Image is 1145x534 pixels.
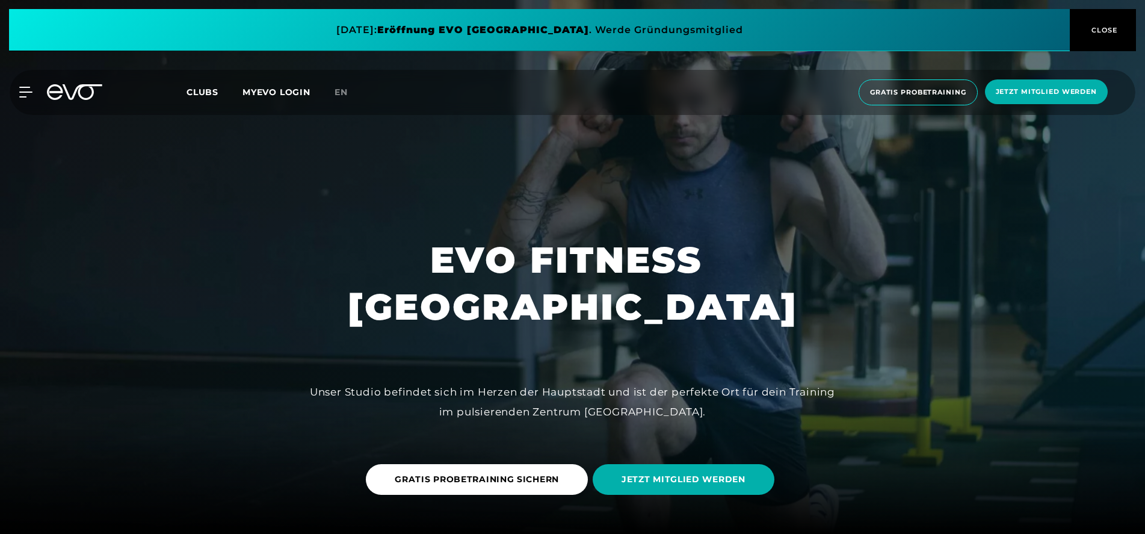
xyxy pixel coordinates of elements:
[366,455,593,504] a: GRATIS PROBETRAINING SICHERN
[302,382,844,421] div: Unser Studio befindet sich im Herzen der Hauptstadt und ist der perfekte Ort für dein Training im...
[187,86,242,98] a: Clubs
[348,237,798,331] h1: EVO FITNESS [GEOGRAPHIC_DATA]
[395,473,559,486] span: GRATIS PROBETRAINING SICHERN
[855,79,981,105] a: Gratis Probetraining
[1088,25,1118,36] span: CLOSE
[1070,9,1136,51] button: CLOSE
[981,79,1111,105] a: Jetzt Mitglied werden
[335,85,362,99] a: en
[335,87,348,98] span: en
[996,87,1097,97] span: Jetzt Mitglied werden
[187,87,218,98] span: Clubs
[593,455,779,504] a: JETZT MITGLIED WERDEN
[242,87,310,98] a: MYEVO LOGIN
[622,473,745,486] span: JETZT MITGLIED WERDEN
[870,87,966,98] span: Gratis Probetraining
